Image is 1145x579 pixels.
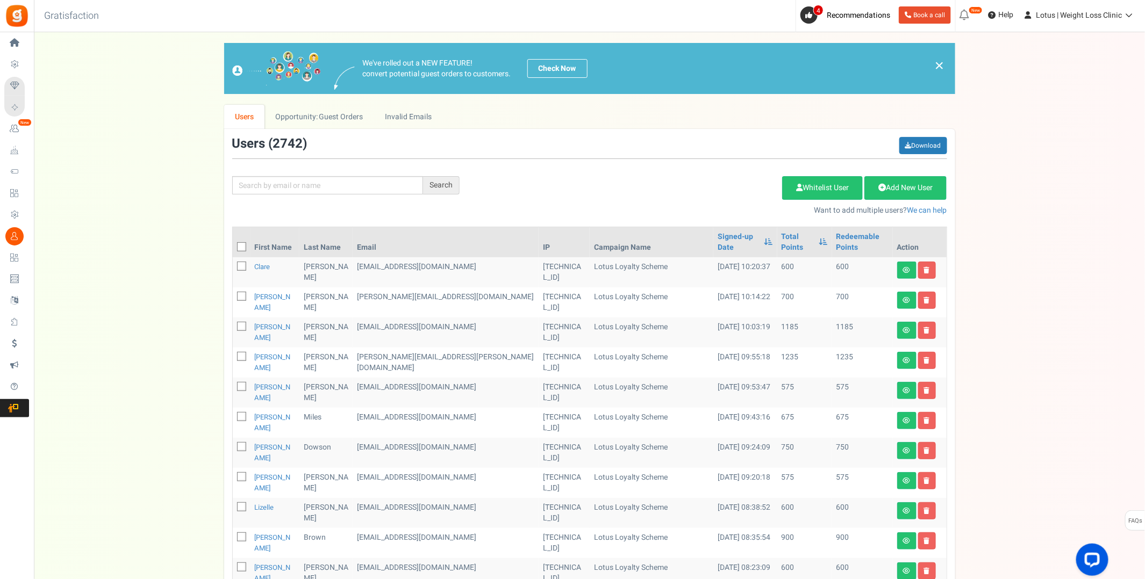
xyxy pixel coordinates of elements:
a: Opportunity: Guest Orders [264,105,374,129]
td: 750 [777,438,832,468]
i: View details [903,477,911,484]
td: 575 [832,468,893,498]
a: Signed-up Date [718,231,758,253]
em: New [18,119,32,126]
td: Lotus Loyalty Scheme [590,348,713,378]
a: Whitelist User [782,176,863,200]
a: Download [899,137,947,154]
p: We've rolled out a NEW FEATURE! convert potential guest orders to customers. [363,58,511,79]
td: [DATE] 09:55:18 [713,348,777,378]
td: [PERSON_NAME] [299,378,353,408]
span: Lotus | Weight Loss Clinic [1036,10,1122,21]
h3: Gratisfaction [32,5,111,27]
td: Lotus Loyalty Scheme [590,287,713,317]
a: New [4,120,29,138]
td: customer [353,317,539,348]
i: View details [903,387,911,394]
td: 750 [832,438,893,468]
td: [PERSON_NAME] [299,317,353,348]
td: [DATE] 09:20:18 [713,468,777,498]
td: [DATE] 09:53:47 [713,378,777,408]
i: View details [903,327,911,334]
a: Invalid Emails [374,105,442,129]
td: [DATE] 10:20:37 [713,257,777,287]
i: Delete user [924,447,930,454]
td: customer [353,438,539,468]
td: [TECHNICAL_ID] [539,468,590,498]
td: customer [353,257,539,287]
i: Delete user [924,417,930,424]
a: Clare [255,262,270,272]
td: Dowson [299,438,353,468]
a: [PERSON_NAME] [255,472,291,493]
i: Delete user [924,267,930,273]
a: Add New User [864,176,947,200]
a: Total Points [782,231,814,253]
td: 575 [777,378,832,408]
a: [PERSON_NAME] [255,532,291,553]
td: Brown [299,528,353,558]
td: [DATE] 09:43:16 [713,408,777,438]
th: IP [539,227,590,257]
td: 1185 [832,317,893,348]
td: Lotus Loyalty Scheme [590,317,713,348]
img: Gratisfaction [5,4,29,28]
input: Search by email or name [232,176,423,194]
td: Lotus Loyalty Scheme [590,257,713,287]
td: [TECHNICAL_ID] [539,438,590,468]
span: Recommendations [827,10,890,21]
div: Search [423,176,460,194]
i: Delete user [924,477,930,484]
th: Last Name [299,227,353,257]
td: 700 [777,287,832,317]
a: [PERSON_NAME] [255,322,291,343]
td: [TECHNICAL_ID] [539,528,590,558]
img: images [232,51,321,86]
i: Delete user [924,387,930,394]
td: 600 [832,257,893,287]
td: [TECHNICAL_ID] [539,378,590,408]
a: Help [984,6,1018,24]
td: [TECHNICAL_ID] [539,257,590,287]
i: Delete user [924,357,930,364]
td: [TECHNICAL_ID] [539,498,590,528]
td: [PERSON_NAME] [299,287,353,317]
td: [TECHNICAL_ID] [539,287,590,317]
td: 600 [777,498,832,528]
i: View details [903,357,911,364]
h3: Users ( ) [232,137,307,151]
a: [PERSON_NAME] [255,382,291,403]
a: Book a call [899,6,951,24]
i: View details [903,417,911,424]
td: 1235 [777,348,832,378]
i: Delete user [924,538,930,544]
td: 675 [777,408,832,438]
td: 1235 [832,348,893,378]
td: 575 [832,378,893,408]
td: Lotus Loyalty Scheme [590,408,713,438]
td: [DATE] 10:03:19 [713,317,777,348]
i: View details [903,538,911,544]
th: Campaign Name [590,227,713,257]
th: Action [893,227,947,257]
td: Lotus Loyalty Scheme [590,528,713,558]
th: Email [353,227,539,257]
em: New [969,6,983,14]
a: [PERSON_NAME] [255,292,291,313]
td: 575 [777,468,832,498]
td: [DATE] 08:38:52 [713,498,777,528]
i: Delete user [924,508,930,514]
td: 600 [777,257,832,287]
td: [TECHNICAL_ID] [539,348,590,378]
td: customer [353,498,539,528]
i: View details [903,568,911,574]
a: Redeemable Points [836,231,889,253]
td: [PERSON_NAME] [299,468,353,498]
td: [TECHNICAL_ID] [539,317,590,348]
td: [PERSON_NAME] [299,498,353,528]
td: 1185 [777,317,832,348]
td: [DATE] 08:35:54 [713,528,777,558]
td: 900 [832,528,893,558]
a: × [935,59,944,72]
td: 700 [832,287,893,317]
